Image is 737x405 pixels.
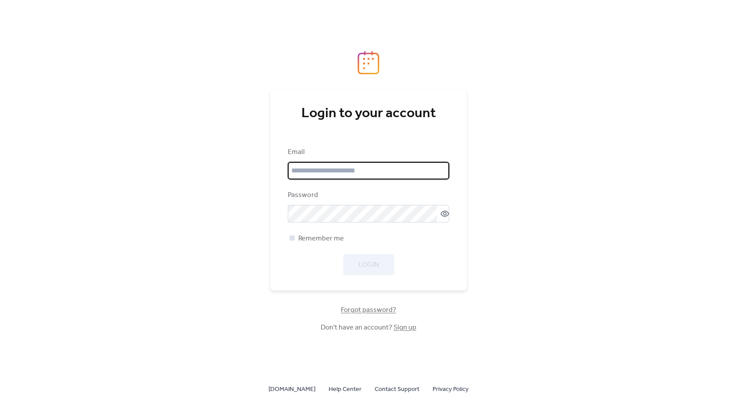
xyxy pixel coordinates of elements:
[288,105,449,122] div: Login to your account
[341,305,396,315] span: Forgot password?
[329,384,361,395] span: Help Center
[298,233,344,244] span: Remember me
[341,308,396,312] a: Forgot password?
[321,323,416,333] span: Don't have an account?
[268,383,315,394] a: [DOMAIN_NAME]
[268,384,315,395] span: [DOMAIN_NAME]
[288,190,447,201] div: Password
[329,383,361,394] a: Help Center
[375,384,419,395] span: Contact Support
[433,384,469,395] span: Privacy Policy
[288,147,447,158] div: Email
[394,321,416,334] a: Sign up
[433,383,469,394] a: Privacy Policy
[375,383,419,394] a: Contact Support
[358,51,379,75] img: logo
